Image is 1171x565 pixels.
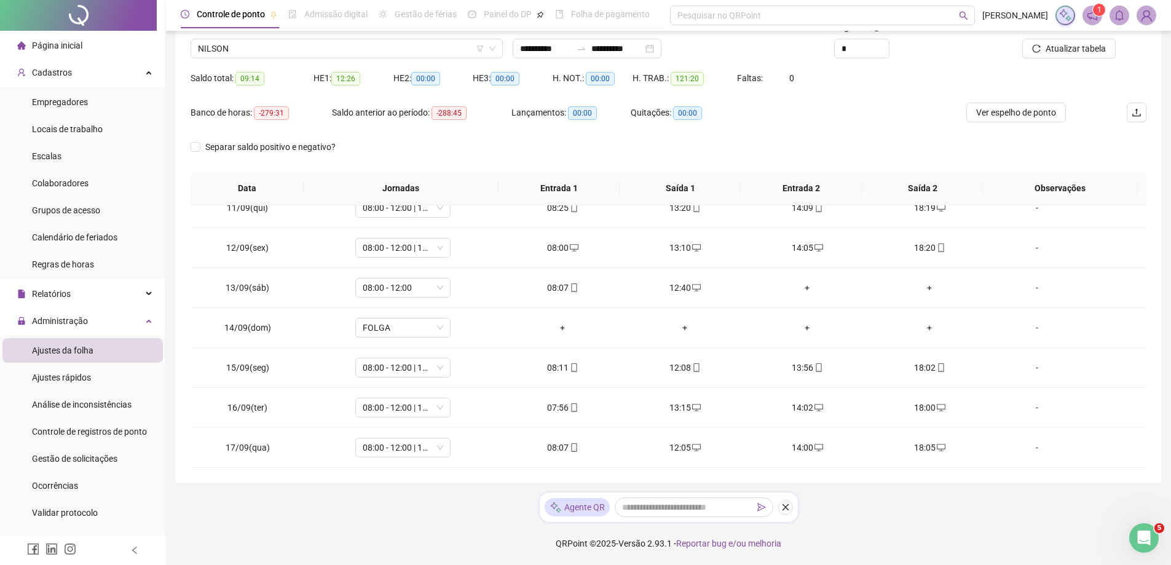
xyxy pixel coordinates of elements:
div: 18:05 [878,441,981,454]
div: 12:08 [634,361,736,374]
span: notification [1087,10,1098,21]
span: desktop [691,403,701,412]
span: filter [476,45,484,52]
div: - [1001,281,1073,294]
th: Data [191,172,304,205]
span: 13/09(sáb) [226,283,269,293]
span: 11/09(qui) [227,203,268,213]
span: down [489,45,496,52]
span: pushpin [270,11,277,18]
span: dashboard [468,10,476,18]
span: clock-circle [181,10,189,18]
span: file-done [288,10,297,18]
span: desktop [936,403,945,412]
span: Controle de ponto [197,9,265,19]
span: mobile [813,203,823,212]
span: NILSON [198,39,495,58]
div: H. NOT.: [553,71,633,85]
span: Ver espelho de ponto [976,106,1056,119]
th: Saída 2 [862,172,983,205]
div: Saldo total: [191,71,313,85]
span: 121:20 [671,72,704,85]
span: Controle de registros de ponto [32,427,147,437]
div: 13:56 [756,361,859,374]
div: - [1001,241,1073,255]
footer: QRPoint © 2025 - 2.93.1 - [166,522,1171,565]
span: Locais de trabalho [32,124,103,134]
span: lock [17,317,26,325]
span: pushpin [537,11,544,18]
span: desktop [691,283,701,292]
span: desktop [691,443,701,452]
span: 5 [1154,523,1164,533]
span: 00:00 [586,72,615,85]
span: 00:00 [491,72,519,85]
span: Ajustes da folha [32,346,93,355]
div: 08:11 [511,361,614,374]
th: Entrada 1 [499,172,620,205]
span: left [130,546,139,555]
span: 0 [789,73,794,83]
span: send [757,503,766,512]
span: 08:00 - 12:00 | 14:00 - 18:00 [363,358,443,377]
div: - [1001,321,1073,334]
span: 1 [1097,6,1102,14]
span: 12/09(sex) [226,243,269,253]
div: 08:00 [511,241,614,255]
span: mobile [936,243,945,252]
div: 14:02 [756,401,859,414]
span: Separar saldo positivo e negativo? [200,140,341,154]
th: Saída 1 [620,172,741,205]
span: facebook [27,543,39,555]
span: sun [379,10,387,18]
span: Administração [32,316,88,326]
span: Reportar bug e/ou melhoria [676,539,781,548]
div: 08:25 [511,201,614,215]
span: search [959,11,968,20]
sup: 1 [1093,4,1105,16]
span: Escalas [32,151,61,161]
span: mobile [569,203,578,212]
div: + [878,321,981,334]
span: desktop [569,243,578,252]
div: 14:05 [756,241,859,255]
span: Regras de horas [32,259,94,269]
span: Gestão de solicitações [32,454,117,464]
div: - [1001,361,1073,374]
div: 18:00 [878,401,981,414]
span: 08:00 - 12:00 | 14:00 - 18:00 [363,199,443,217]
th: Entrada 2 [741,172,862,205]
div: 08:07 [511,441,614,454]
div: 14:09 [756,201,859,215]
span: linkedin [45,543,58,555]
span: instagram [64,543,76,555]
span: 08:00 - 12:00 | 14:00 - 18:00 [363,398,443,417]
div: Lançamentos: [511,106,631,120]
span: Faltas: [737,73,765,83]
span: file [17,290,26,298]
span: -288:45 [432,106,467,120]
div: + [878,281,981,294]
span: Link para registro rápido [32,535,125,545]
span: swap-right [577,44,586,53]
span: Validar protocolo [32,508,98,518]
span: 12:26 [331,72,360,85]
span: Empregadores [32,97,88,107]
span: Colaboradores [32,178,89,188]
span: Análise de inconsistências [32,400,132,409]
div: 18:02 [878,361,981,374]
span: 00:00 [568,106,597,120]
span: Versão [618,539,645,548]
span: Página inicial [32,41,82,50]
span: mobile [691,363,701,372]
span: -279:31 [254,106,289,120]
span: Gestão de férias [395,9,457,19]
span: Atualizar tabela [1046,42,1106,55]
span: 09:14 [235,72,264,85]
div: 12:05 [634,441,736,454]
span: mobile [813,363,823,372]
button: Atualizar tabela [1022,39,1116,58]
iframe: Intercom live chat [1129,523,1159,553]
span: desktop [936,203,945,212]
div: 18:20 [878,241,981,255]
